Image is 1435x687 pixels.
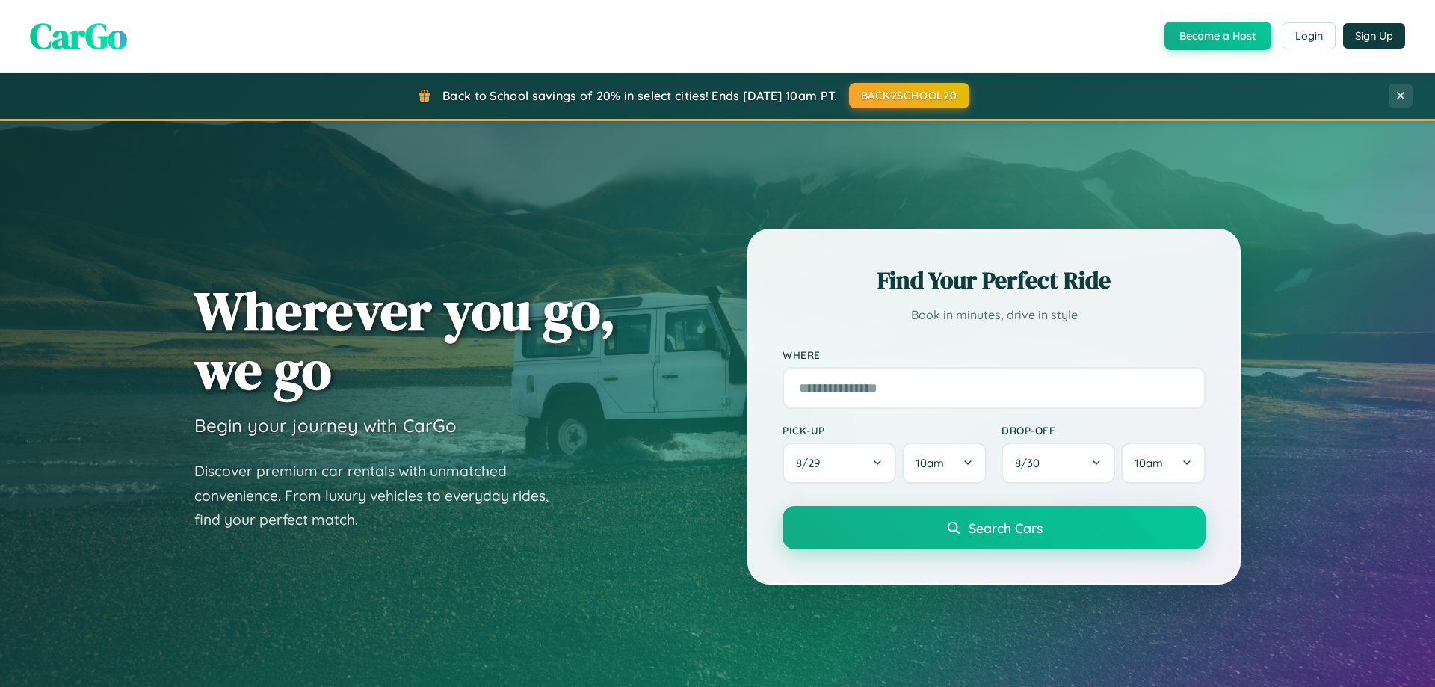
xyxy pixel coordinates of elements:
button: Search Cars [783,506,1206,549]
span: 10am [916,456,944,470]
button: Become a Host [1164,22,1271,50]
button: 10am [1121,443,1206,484]
button: 8/30 [1002,443,1115,484]
button: 8/29 [783,443,896,484]
span: 10am [1135,456,1163,470]
button: 10am [902,443,987,484]
button: Login [1283,22,1336,49]
h3: Begin your journey with CarGo [194,414,457,437]
p: Book in minutes, drive in style [783,304,1206,326]
span: Search Cars [969,520,1043,536]
button: BACK2SCHOOL20 [849,83,969,108]
button: Sign Up [1343,23,1405,49]
h2: Find Your Perfect Ride [783,264,1206,297]
label: Drop-off [1002,424,1206,437]
span: 8 / 29 [796,456,827,470]
label: Where [783,348,1206,361]
label: Pick-up [783,424,987,437]
p: Discover premium car rentals with unmatched convenience. From luxury vehicles to everyday rides, ... [194,459,568,532]
span: CarGo [30,11,127,61]
span: 8 / 30 [1015,456,1047,470]
h1: Wherever you go, we go [194,281,616,399]
span: Back to School savings of 20% in select cities! Ends [DATE] 10am PT. [442,88,837,103]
